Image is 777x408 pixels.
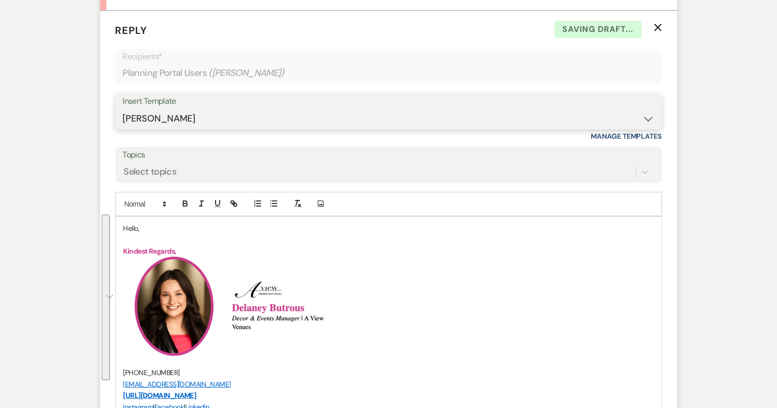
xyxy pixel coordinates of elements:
[123,148,655,162] label: Topics
[124,247,176,256] strong: Kindest Regards,
[124,223,654,234] p: Hello,
[124,367,654,378] p: [PHONE_NUMBER]
[124,391,196,400] a: [URL][DOMAIN_NAME]
[124,165,177,179] div: Select topics
[591,132,662,141] a: Manage Templates
[115,24,148,37] span: Reply
[555,21,642,38] span: Saving draft...
[209,66,284,80] span: ( [PERSON_NAME] )
[123,50,655,63] p: Recipients*
[227,281,338,332] img: Screenshot 2024-08-29 at 1.40.01 PM.png
[124,257,225,356] img: 3.png
[124,380,231,389] a: [EMAIL_ADDRESS][DOMAIN_NAME]
[123,63,655,83] div: Planning Portal Users
[123,94,655,109] div: Insert Template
